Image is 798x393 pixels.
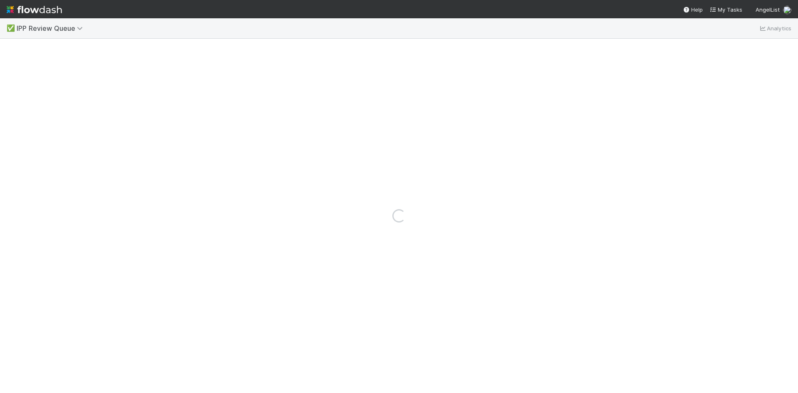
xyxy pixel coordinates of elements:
span: AngelList [756,6,780,13]
span: ✅ [7,25,15,32]
img: avatar_0c8687a4-28be-40e9-aba5-f69283dcd0e7.png [783,6,791,14]
a: Analytics [759,23,791,33]
div: Help [683,5,703,14]
a: My Tasks [709,5,742,14]
span: IPP Review Queue [17,24,87,32]
img: logo-inverted-e16ddd16eac7371096b0.svg [7,2,62,17]
span: My Tasks [709,6,742,13]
